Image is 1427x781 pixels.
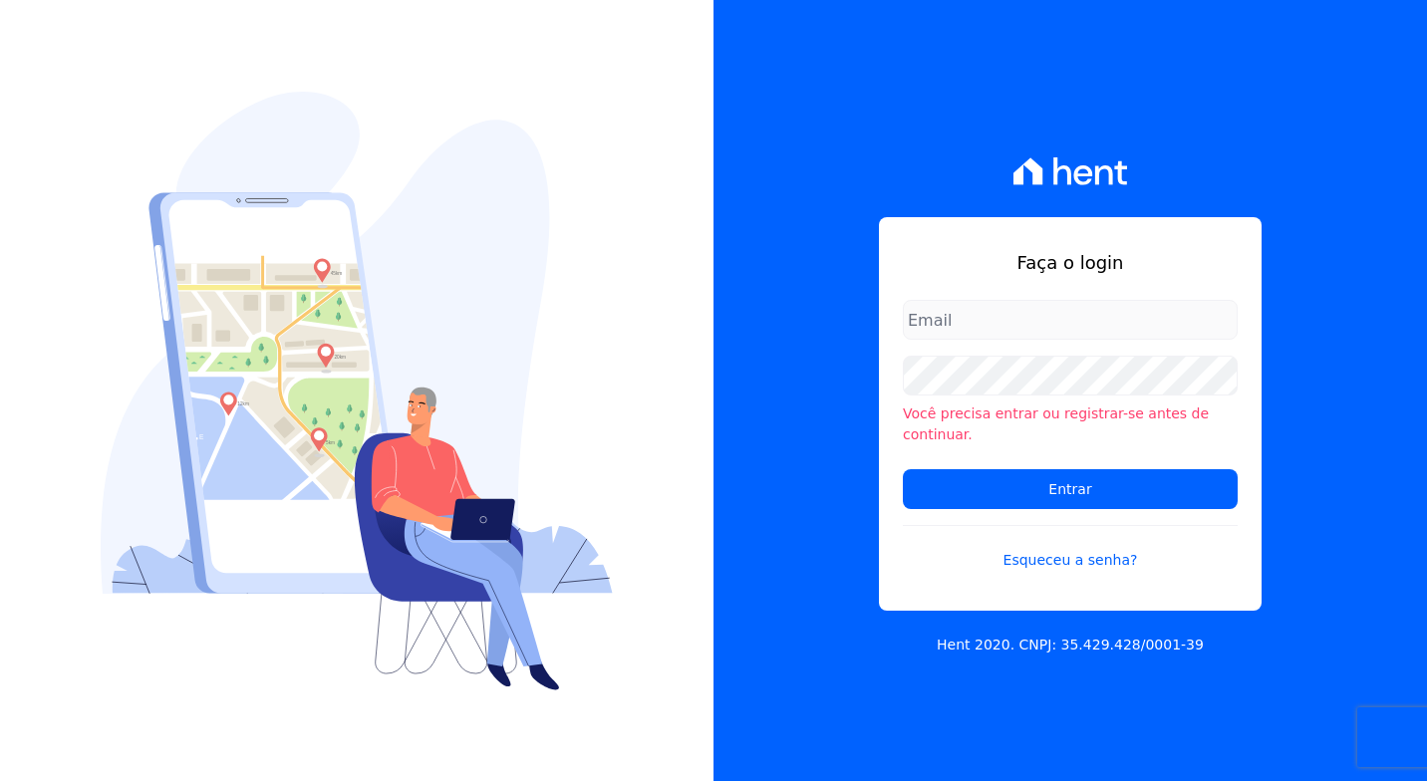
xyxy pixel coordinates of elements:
h1: Faça o login [903,249,1238,276]
a: Esqueceu a senha? [903,525,1238,571]
li: Você precisa entrar ou registrar-se antes de continuar. [903,403,1238,445]
p: Hent 2020. CNPJ: 35.429.428/0001-39 [937,635,1204,655]
input: Email [903,300,1238,340]
img: Login [101,92,613,690]
input: Entrar [903,469,1238,509]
